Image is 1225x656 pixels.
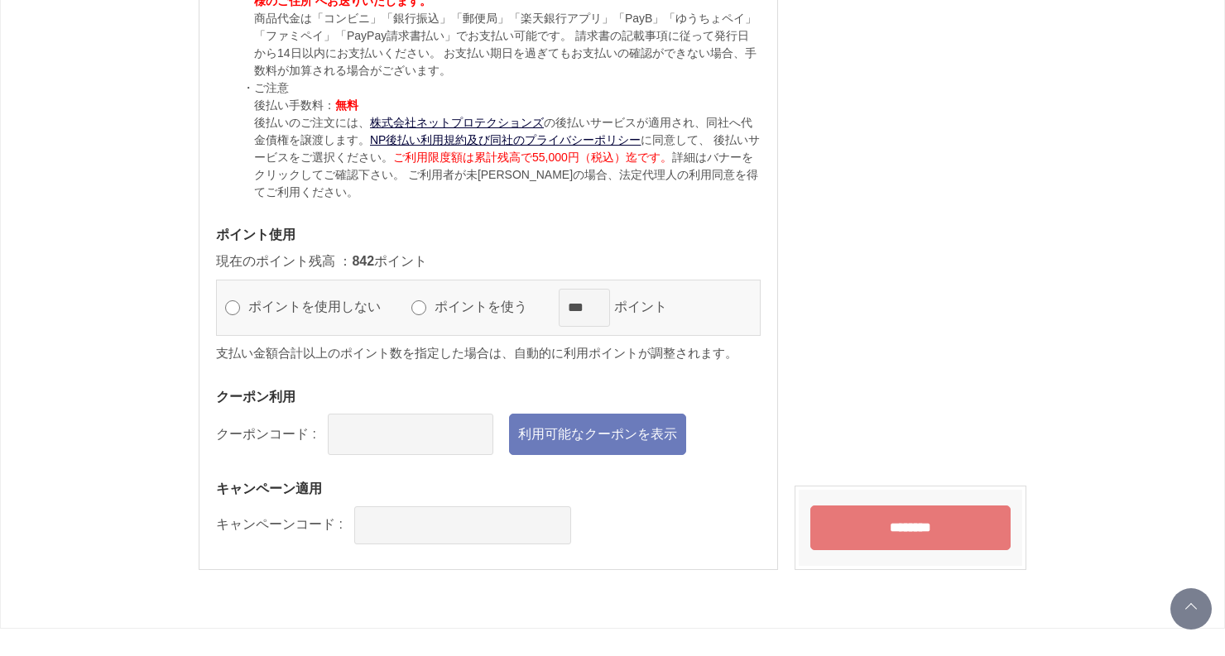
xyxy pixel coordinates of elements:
p: 支払い金額合計以上のポイント数を指定した場合は、自動的に利用ポイントが調整されます。 [216,344,761,363]
span: ご利用限度額は累計残高で55,000円（税込）迄です。 [393,151,672,164]
p: 後払い手数料： 後払いのご注文には、 の後払いサービスが適用され、同社へ代金債権を譲渡します。 に同意して、 後払いサービスをご選択ください。 詳細はバナーをクリックしてご確認下さい。 ご利用者... [254,97,761,201]
a: 利用可能なクーポンを表示 [509,414,686,455]
label: クーポンコード : [216,427,316,441]
label: ポイントを使用しない [244,299,400,314]
label: ポイントを使う [430,299,546,314]
span: 842 [352,254,374,268]
a: NP後払い利用規約及び同社のプライバシーポリシー [370,133,641,146]
p: 現在のポイント残高 ： ポイント [216,251,761,271]
label: キャンペーンコード : [216,517,343,531]
a: 株式会社ネットプロテクションズ [370,116,544,129]
label: ポイント [610,299,686,314]
h3: キャンペーン適用 [216,480,761,497]
h3: クーポン利用 [216,388,761,405]
span: 無料 [335,98,358,112]
p: 商品代金は「コンビニ」「銀行振込」「郵便局」「楽天銀行アプリ」「PayB」「ゆうちょペイ」「ファミペイ」「PayPay請求書払い」でお支払い可能です。 請求書の記載事項に従って発行日から14日以... [254,10,761,79]
h3: ポイント使用 [216,226,761,243]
